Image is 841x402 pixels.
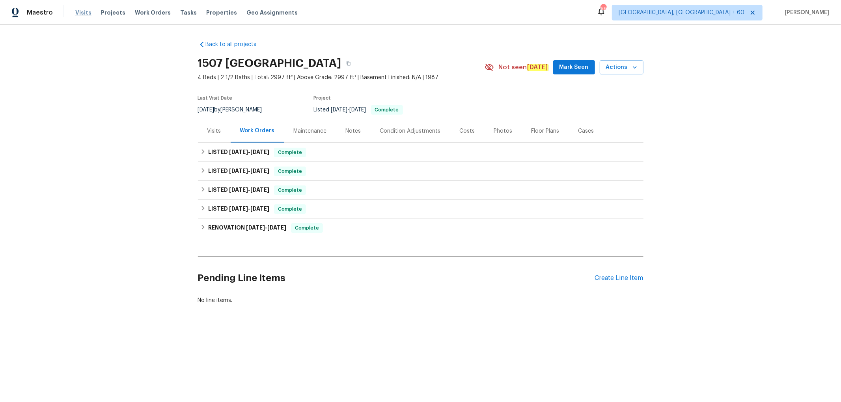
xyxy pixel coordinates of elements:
h6: LISTED [208,185,269,195]
h6: LISTED [208,204,269,214]
button: Mark Seen [553,60,595,75]
span: Complete [292,224,322,232]
span: Last Visit Date [198,96,233,100]
span: [DATE] [331,107,348,113]
em: [DATE] [527,64,548,71]
div: Floor Plans [531,127,559,135]
span: - [229,206,269,211]
span: - [229,187,269,193]
span: [DATE] [250,149,269,155]
span: [DATE] [229,206,248,211]
h6: LISTED [208,167,269,176]
span: 4 Beds | 2 1/2 Baths | Total: 2997 ft² | Above Grade: 2997 ft² | Basement Finished: N/A | 1987 [198,74,485,82]
span: Work Orders [135,9,171,17]
span: [DATE] [229,149,248,155]
span: Complete [275,148,305,156]
div: No line items. [198,296,643,304]
span: [DATE] [267,225,286,230]
div: Costs [460,127,475,135]
h6: RENOVATION [208,223,286,233]
div: LISTED [DATE]-[DATE]Complete [198,200,643,219]
div: LISTED [DATE]-[DATE]Complete [198,181,643,200]
span: [DATE] [250,187,269,193]
button: Copy Address [341,56,356,70]
span: [DATE] [246,225,265,230]
span: - [331,107,366,113]
div: LISTED [DATE]-[DATE]Complete [198,143,643,162]
span: [DATE] [350,107,366,113]
div: Create Line Item [595,274,643,282]
div: LISTED [DATE]-[DATE]Complete [198,162,643,181]
div: Maintenance [294,127,327,135]
span: Geo Assignments [246,9,298,17]
span: Mark Seen [559,63,589,72]
div: Photos [494,127,513,135]
div: RENOVATION [DATE]-[DATE]Complete [198,219,643,237]
span: Complete [275,167,305,175]
span: [GEOGRAPHIC_DATA], [GEOGRAPHIC_DATA] + 60 [619,9,744,17]
span: Complete [372,107,402,112]
span: - [229,168,269,174]
span: [DATE] [250,168,269,174]
span: Project [314,96,331,100]
span: Properties [206,9,237,17]
span: Maestro [27,9,53,17]
span: Listed [314,107,403,113]
div: Condition Adjustments [380,127,441,135]
a: Back to all projects [198,41,274,48]
span: Actions [606,63,637,72]
span: Visits [75,9,91,17]
span: [DATE] [229,187,248,193]
div: Notes [346,127,361,135]
span: [PERSON_NAME] [781,9,829,17]
span: Complete [275,205,305,213]
span: Complete [275,186,305,194]
div: Visits [207,127,221,135]
div: 695 [600,5,606,13]
div: by [PERSON_NAME] [198,105,272,115]
h2: 1507 [GEOGRAPHIC_DATA] [198,59,341,67]
div: Work Orders [240,127,275,135]
div: Cases [578,127,594,135]
span: - [229,149,269,155]
span: [DATE] [198,107,214,113]
span: Not seen [499,63,548,71]
span: [DATE] [250,206,269,211]
span: Tasks [180,10,197,15]
span: - [246,225,286,230]
span: [DATE] [229,168,248,174]
h6: LISTED [208,148,269,157]
button: Actions [600,60,643,75]
h2: Pending Line Items [198,260,595,296]
span: Projects [101,9,125,17]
